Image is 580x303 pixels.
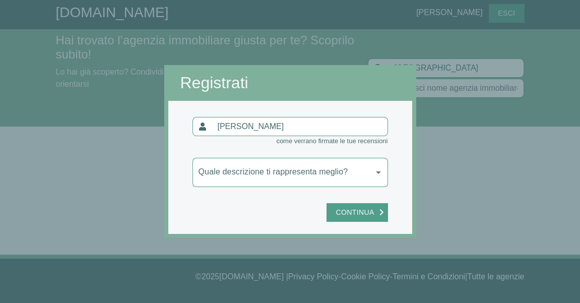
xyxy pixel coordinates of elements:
input: Marco Fossati [212,117,388,136]
h2: Registrati [180,73,400,92]
button: Continua [327,203,388,222]
div: come verrano firmate le tue recensioni [192,136,388,146]
div: ​ [192,158,388,187]
span: Continua [331,206,379,219]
